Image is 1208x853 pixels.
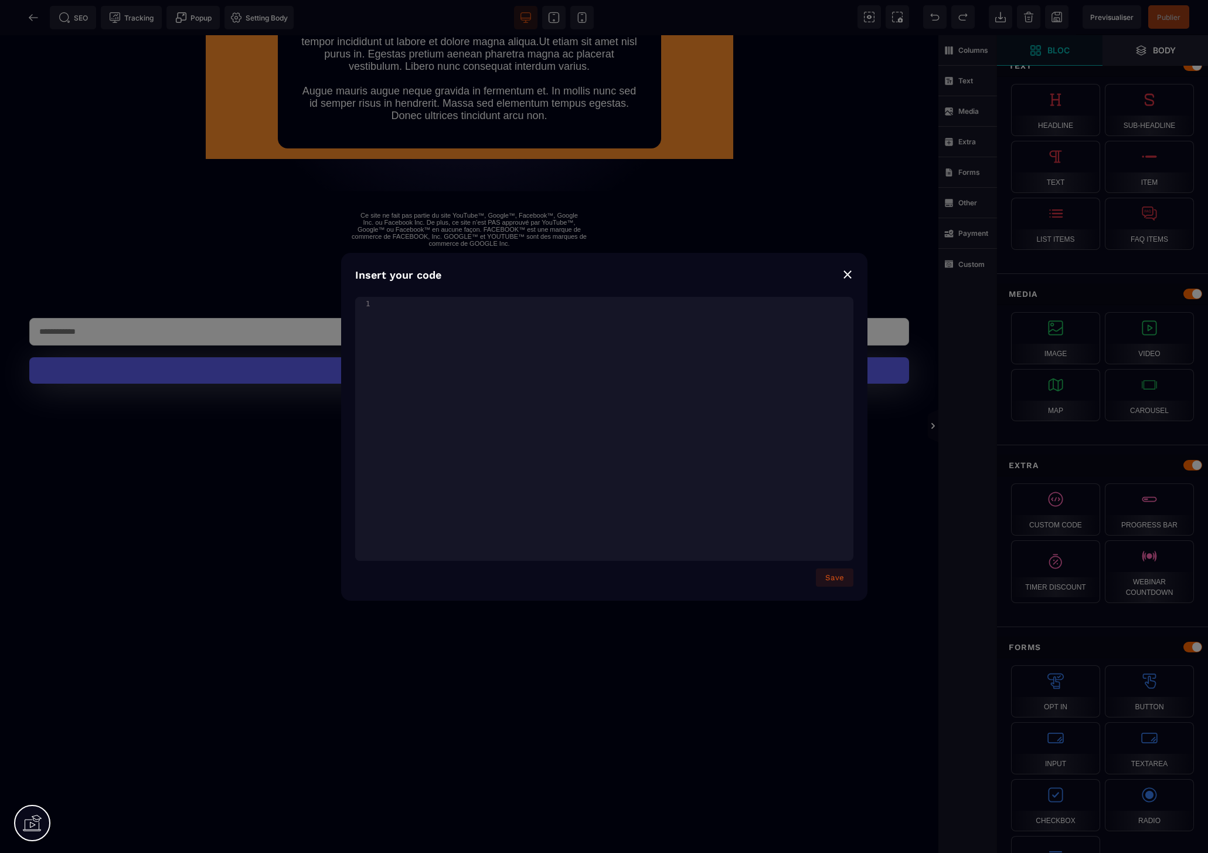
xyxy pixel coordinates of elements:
div: Insert your code [355,267,853,283]
div: ⨯ [842,266,853,282]
button: ENVOYER LA DEMANDE [29,322,909,348]
text: Ce site ne fait pas partie du site YouTube™, Google™, Facebook™, Google Inc. ou Facebook Inc. De ... [302,174,637,236]
button: Save [816,568,853,587]
div: 1 [355,299,372,308]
